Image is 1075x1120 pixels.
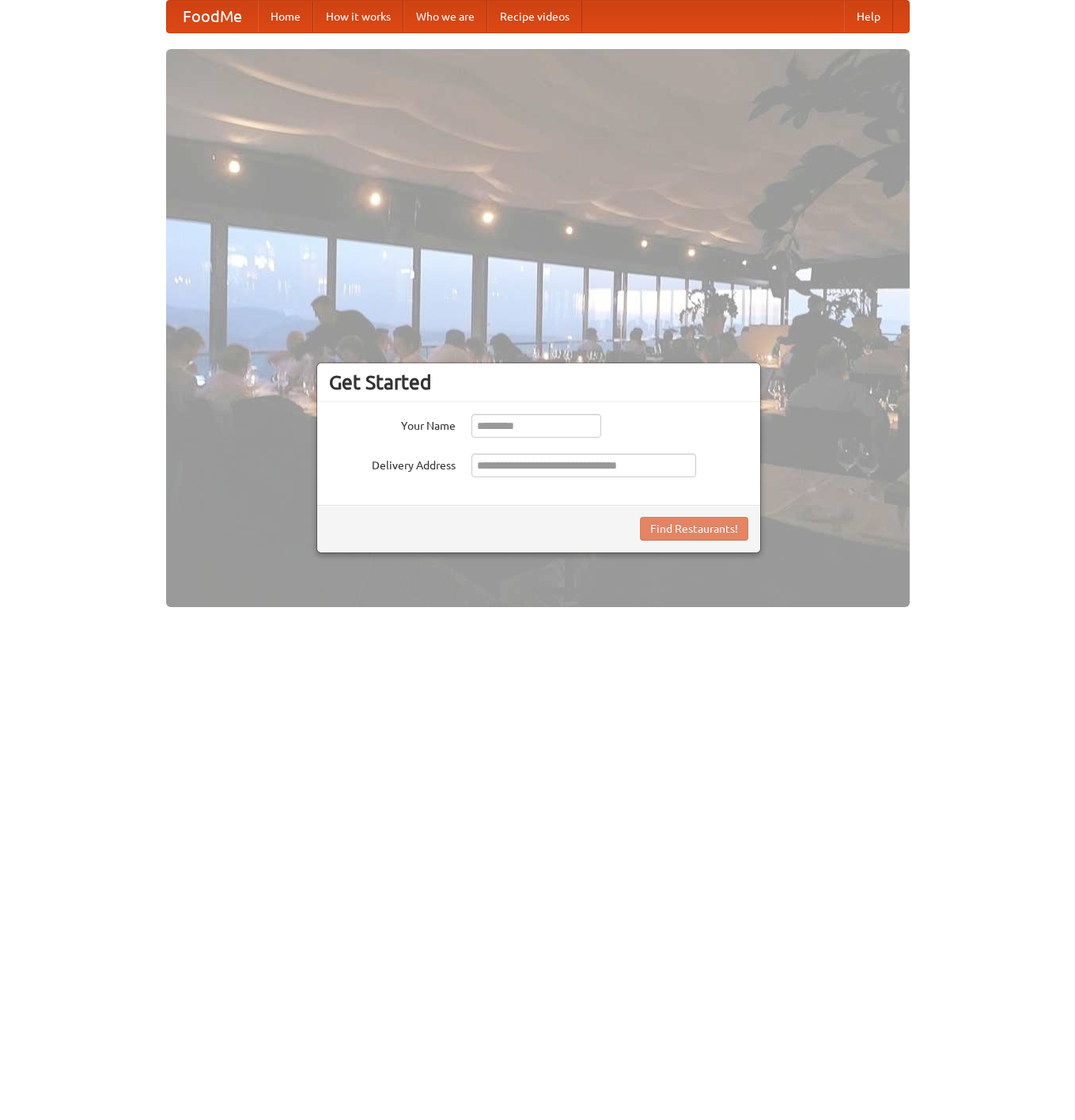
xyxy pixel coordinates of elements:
[329,370,748,394] h3: Get Started
[403,1,487,32] a: Who we are
[640,517,748,541] button: Find Restaurants!
[329,454,456,473] label: Delivery Address
[258,1,313,32] a: Home
[844,1,893,32] a: Help
[487,1,582,32] a: Recipe videos
[329,414,456,434] label: Your Name
[167,1,258,32] a: FoodMe
[313,1,403,32] a: How it works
